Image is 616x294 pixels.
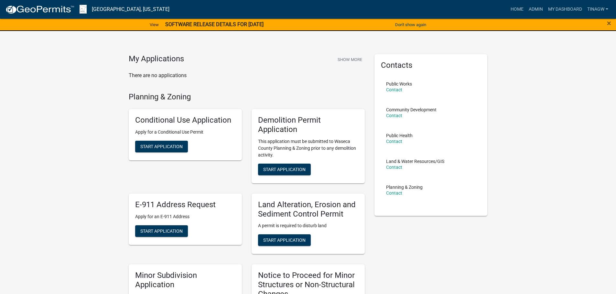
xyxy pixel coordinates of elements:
[335,54,365,65] button: Show More
[393,19,429,30] button: Don't show again
[526,3,546,15] a: Admin
[129,92,365,102] h4: Planning & Zoning
[135,225,188,237] button: Start Application
[140,144,183,149] span: Start Application
[135,213,235,220] p: Apply for an E-911 Address
[386,190,402,196] a: Contact
[585,3,611,15] a: TinaGW
[258,138,358,158] p: This application must be submitted to Waseca County Planning & Zoning prior to any demolition act...
[129,54,184,64] h4: My Applications
[386,159,444,164] p: Land & Water Resources/GIS
[135,141,188,152] button: Start Application
[135,116,235,125] h5: Conditional Use Application
[147,19,161,30] a: View
[386,107,437,112] p: Community Development
[386,165,402,170] a: Contact
[386,139,402,144] a: Contact
[258,116,358,134] h5: Demolition Permit Application
[607,19,611,28] span: ×
[386,113,402,118] a: Contact
[135,271,235,289] h5: Minor Subdivision Application
[258,234,311,246] button: Start Application
[165,21,264,27] strong: SOFTWARE RELEASE DETAILS FOR [DATE]
[386,133,413,138] p: Public Health
[92,4,169,15] a: [GEOGRAPHIC_DATA], [US_STATE]
[263,238,306,243] span: Start Application
[135,129,235,136] p: Apply for a Conditional Use Permit
[546,3,585,15] a: My Dashboard
[140,228,183,233] span: Start Application
[129,72,365,79] p: There are no applications
[80,5,87,14] img: Waseca County, Minnesota
[135,200,235,209] h5: E-911 Address Request
[386,82,412,86] p: Public Works
[258,164,311,175] button: Start Application
[258,222,358,229] p: A permit is required to disturb land
[508,3,526,15] a: Home
[258,200,358,219] h5: Land Alteration, Erosion and Sediment Control Permit
[381,61,481,70] h5: Contacts
[386,87,402,92] a: Contact
[263,167,306,172] span: Start Application
[386,185,423,189] p: Planning & Zoning
[607,19,611,27] button: Close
